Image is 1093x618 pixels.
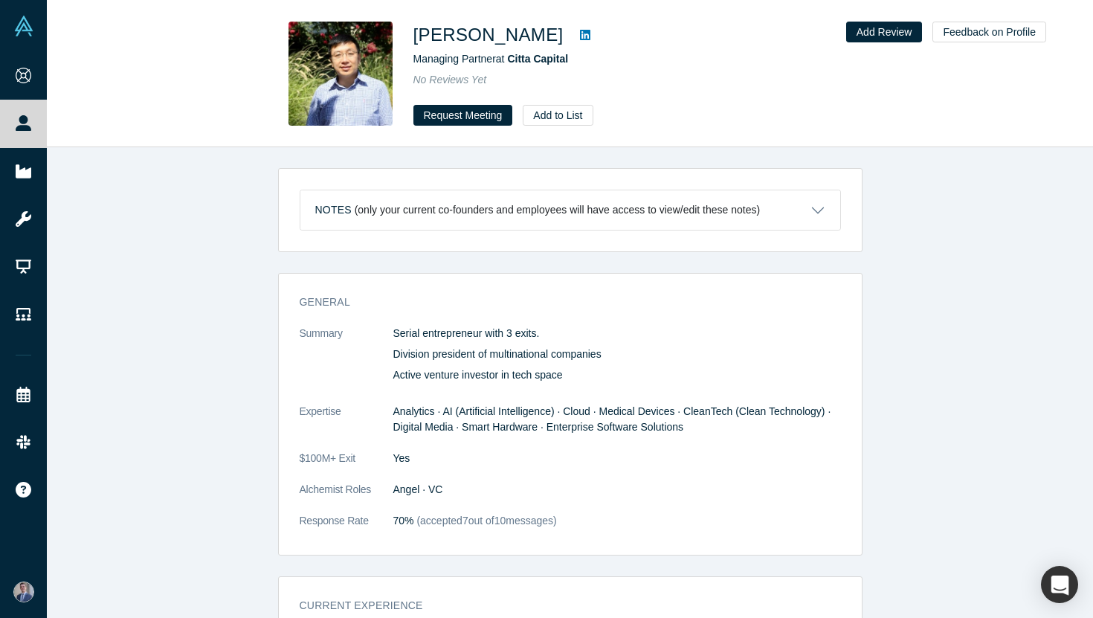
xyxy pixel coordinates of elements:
[300,513,393,544] dt: Response Rate
[393,326,841,341] p: Serial entrepreneur with 3 exits.
[523,105,593,126] button: Add to List
[413,53,569,65] span: Managing Partner at
[413,105,513,126] button: Request Meeting
[932,22,1046,42] button: Feedback on Profile
[13,582,34,602] img: Connor Owen's Account
[414,515,557,527] span: (accepted 7 out of 10 messages)
[413,22,564,48] h1: [PERSON_NAME]
[393,347,841,362] p: Division president of multinational companies
[300,190,840,230] button: Notes (only your current co-founders and employees will have access to view/edit these notes)
[355,204,761,216] p: (only your current co-founders and employees will have access to view/edit these notes)
[393,451,841,466] dd: Yes
[393,405,831,433] span: Analytics · AI (Artificial Intelligence) · Cloud · Medical Devices · CleanTech (Clean Technology)...
[315,202,352,218] h3: Notes
[288,22,393,126] img: Jim Mao's Profile Image
[13,16,34,36] img: Alchemist Vault Logo
[507,53,568,65] a: Citta Capital
[393,515,414,527] span: 70%
[300,451,393,482] dt: $100M+ Exit
[300,598,820,614] h3: Current Experience
[300,482,393,513] dt: Alchemist Roles
[300,326,393,404] dt: Summary
[300,404,393,451] dt: Expertise
[846,22,923,42] button: Add Review
[300,294,820,310] h3: General
[393,367,841,383] p: Active venture investor in tech space
[413,74,487,86] span: No Reviews Yet
[393,482,841,498] dd: Angel · VC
